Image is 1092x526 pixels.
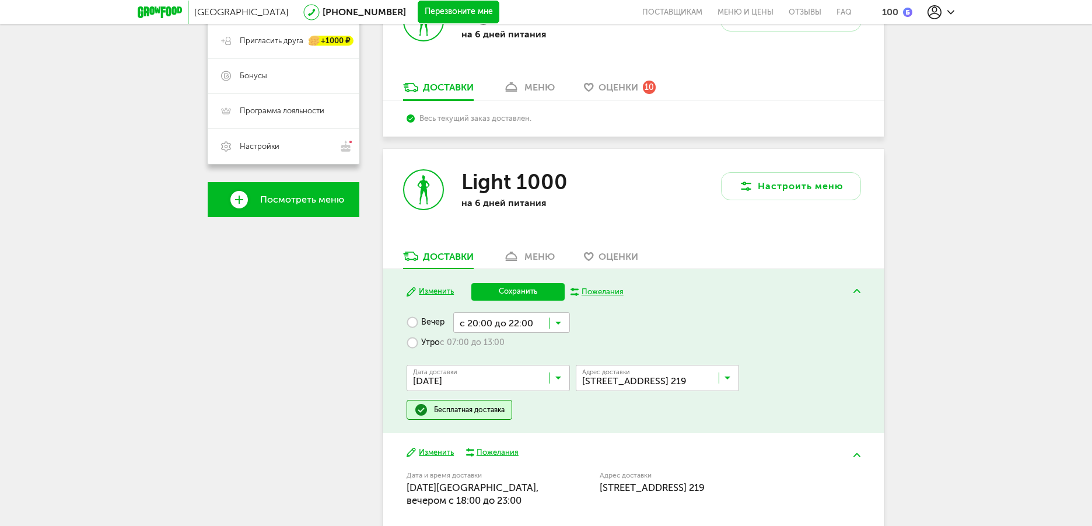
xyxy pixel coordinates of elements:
a: Настройки [208,128,359,164]
a: Пригласить друга +1000 ₽ [208,23,359,58]
span: Пригласить друга [240,36,303,46]
div: Весь текущий заказ доставлен. [407,114,860,123]
button: Сохранить [471,283,565,301]
label: Вечер [407,312,444,333]
a: Оценки [578,250,644,269]
p: на 6 дней питания [461,29,613,40]
div: 100 [882,6,898,18]
a: Посмотреть меню [208,182,359,217]
span: [DATE][GEOGRAPHIC_DATA], вечером c 18:00 до 23:00 [407,482,539,506]
span: Дата доставки [413,369,457,375]
span: [GEOGRAPHIC_DATA] [194,6,289,18]
a: Бонусы [208,58,359,93]
span: Посмотреть меню [260,194,344,205]
a: меню [497,250,561,269]
img: done.51a953a.svg [414,403,428,417]
label: Адрес доставки [600,472,817,479]
button: Пожелания [466,447,519,458]
span: Адрес доставки [582,369,630,375]
span: [STREET_ADDRESS] 219 [600,482,705,493]
div: меню [524,82,555,93]
a: Оценки 10 [578,81,661,100]
p: на 6 дней питания [461,197,613,208]
button: Настроить меню [721,172,861,200]
a: Доставки [397,250,480,269]
button: Перезвоните мне [418,1,499,24]
div: Доставки [423,82,474,93]
span: Оценки [598,82,638,93]
div: 10 [643,81,656,93]
span: Программа лояльности [240,106,324,116]
div: +1000 ₽ [309,36,353,46]
button: Изменить [407,447,454,458]
button: Изменить [407,286,454,297]
img: arrow-up-green.5eb5f82.svg [853,289,860,293]
span: Настройки [240,141,279,152]
div: Бесплатная доставка [434,405,505,414]
button: Пожелания [570,287,624,297]
span: Оценки [598,251,638,262]
img: bonus_b.cdccf46.png [903,8,912,17]
label: Дата и время доставки [407,472,540,479]
div: Пожелания [582,287,624,297]
h3: Light 1000 [461,169,568,194]
a: Программа лояльности [208,93,359,128]
div: Пожелания [477,447,519,458]
a: [PHONE_NUMBER] [323,6,406,18]
img: arrow-up-green.5eb5f82.svg [853,453,860,457]
div: Доставки [423,251,474,262]
label: Утро [407,333,505,353]
a: Доставки [397,81,480,100]
span: с 07:00 до 13:00 [440,337,505,348]
span: Бонусы [240,71,267,81]
div: меню [524,251,555,262]
a: меню [497,81,561,100]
